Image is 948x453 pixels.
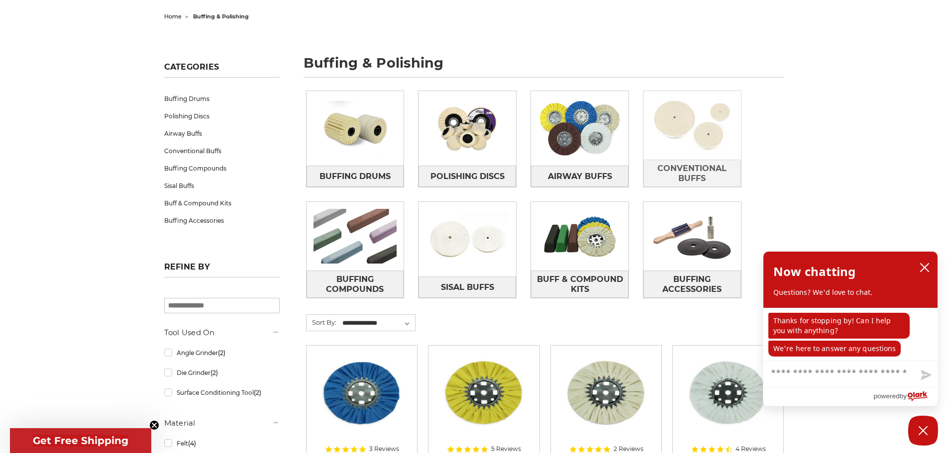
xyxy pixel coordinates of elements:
h2: Now chatting [773,262,855,281]
h5: Material [164,417,280,429]
span: Get Free Shipping [33,435,128,447]
a: Buff & Compound Kits [531,271,629,298]
div: olark chatbox [763,251,938,406]
img: Conventional Buffs [643,91,741,160]
span: (4) [188,440,196,447]
span: by [900,390,907,402]
a: Buff & Compound Kits [164,194,280,212]
a: Polishing Discs [164,107,280,125]
select: Sort By: [341,316,415,331]
h1: buffing & polishing [304,56,784,78]
img: Buffing Compounds [307,202,404,271]
a: Conventional Buffs [164,142,280,160]
img: Polishing Discs [419,94,516,163]
a: Buffing Compounds [307,271,404,298]
span: Airway Buffs [548,168,612,185]
a: Airway Buffs [531,166,629,187]
img: Buff & Compound Kits [531,202,629,271]
a: Surface Conditioning Tool [164,384,280,401]
span: Sisal Buffs [441,279,494,296]
p: Thanks for stopping by! Can I help you with anything? [768,313,910,339]
a: Conventional Buffs [643,160,741,187]
a: Sisal Buffs [419,276,516,298]
button: Send message [913,364,938,387]
a: Angle Grinder [164,344,280,362]
button: Close teaser [149,420,159,430]
div: chat [763,308,938,361]
span: (2) [211,369,218,376]
a: Die Grinder [164,364,280,381]
div: Get Free ShippingClose teaser [10,428,151,453]
a: Buffing Drums [307,166,404,187]
img: 8 inch white domet flannel airway buffing wheel [680,353,776,432]
span: Buffing Drums [319,168,391,185]
a: Sisal Buffs [164,177,280,194]
h5: Refine by [164,262,280,277]
img: blue mill treated 8 inch airway buffing wheel [314,353,410,432]
h5: Categories [164,62,280,78]
a: Polishing Discs [419,166,516,187]
label: Sort By: [307,315,336,330]
span: Polishing Discs [430,168,505,185]
h5: Tool Used On [164,327,280,339]
a: Powered by Olark [873,387,938,406]
a: Buffing Compounds [164,160,280,177]
img: Buffing Accessories [643,202,741,271]
img: 8 x 3 x 5/8 airway buff yellow mill treatment [435,353,532,432]
span: Conventional Buffs [644,160,740,187]
span: (2) [218,349,225,357]
span: Buffing Accessories [644,271,740,298]
img: 8 inch untreated airway buffing wheel [558,353,654,432]
span: buffing & polishing [193,13,249,20]
p: We're here to answer any questions [768,341,901,357]
img: Sisal Buffs [419,205,516,273]
a: Airway Buffs [164,125,280,142]
span: (2) [254,389,261,396]
img: Buffing Drums [307,94,404,163]
img: Airway Buffs [531,94,629,163]
a: Buffing Accessories [164,212,280,229]
p: Questions? We'd love to chat. [773,287,928,297]
a: Buffing Drums [164,90,280,107]
a: Felt [164,435,280,452]
button: close chatbox [917,260,933,275]
a: home [164,13,182,20]
a: Buffing Accessories [643,271,741,298]
span: powered [873,390,899,402]
button: Close Chatbox [908,416,938,446]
